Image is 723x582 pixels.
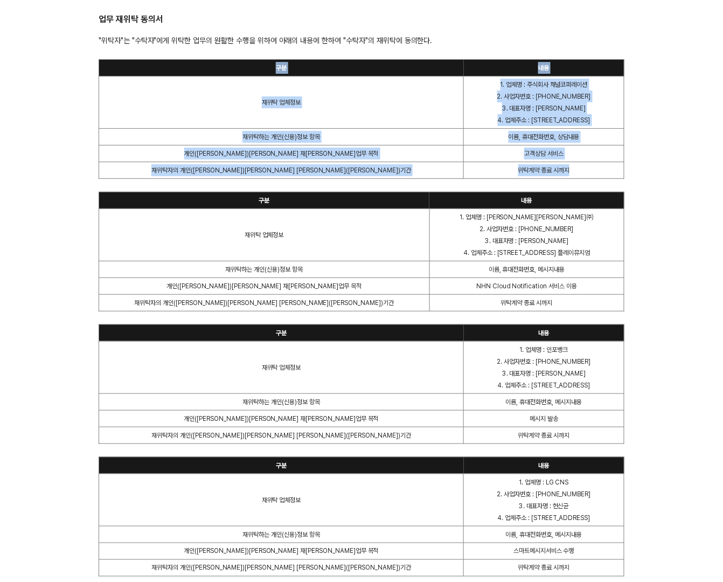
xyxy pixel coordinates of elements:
td: 이름, 휴대전화번호, 메시지내용 [464,393,624,410]
p: 1. 업체명 : 주식회사 채널코퍼레이션 [468,79,620,91]
td: 재위탁 업체정보 [99,474,464,526]
p: 1. 업체명 : 인포뱅크 [468,344,620,356]
p: 1. 업체명 : LG CNS [468,476,620,488]
p: 1. 업체명 : [PERSON_NAME][PERSON_NAME]㈜ [434,211,620,223]
p: 3. 대표자명 : 헌신균 [468,500,620,512]
p: 4. 업체주소 : [STREET_ADDRESS] 플레이뮤지엄 [434,247,620,259]
th: 내용 [429,192,624,209]
p: 3. 대표자명 : [PERSON_NAME] [468,368,620,379]
td: 스마트메시지서비스 수행 [464,543,624,559]
th: 구분 [99,324,464,341]
th: 내용 [464,59,624,76]
td: 개인([PERSON_NAME])[PERSON_NAME] 재[PERSON_NAME]업무 목적 [99,145,464,162]
th: 구분 [99,192,430,209]
td: 재위탁하는 개인(신용)정보 항목 [99,526,464,543]
p: 2. 사업자번호 : [PHONE_NUMBER] [468,91,620,102]
td: 재위탁하는 개인(신용)정보 항목 [99,128,464,145]
p: 4. 업체주소 : [STREET_ADDRESS] [468,114,620,126]
td: NHN Cloud Notification 서비스 이용 [429,278,624,294]
td: 재위탁 업체정보 [99,341,464,393]
p: 2. 사업자번호 : [PHONE_NUMBER] [468,488,620,500]
td: 개인([PERSON_NAME])[PERSON_NAME] 재[PERSON_NAME]업무 목적 [99,410,464,427]
td: 고객상담 서비스 [464,145,624,162]
td: 재위탁자의 개인([PERSON_NAME])[PERSON_NAME] [PERSON_NAME]([PERSON_NAME])기간 [99,427,464,444]
p: 3. 대표자명 : [PERSON_NAME] [434,235,620,247]
th: 구분 [99,457,464,474]
p: 2. 사업자번호 : [PHONE_NUMBER] [434,223,620,235]
td: 위탁계약 종료 시까지 [464,559,624,576]
td: 위탁계약 종료 시까지 [429,294,624,311]
td: 이름, 휴대전화번호, 메시지내용 [464,526,624,543]
th: 내용 [464,457,624,474]
td: 재위탁자의 개인([PERSON_NAME])[PERSON_NAME] [PERSON_NAME]([PERSON_NAME])기간 [99,162,464,178]
td: 재위탁자의 개인([PERSON_NAME])[PERSON_NAME] [PERSON_NAME]([PERSON_NAME])기간 [99,294,430,311]
td: 개인([PERSON_NAME])[PERSON_NAME] 재[PERSON_NAME]업무 목적 [99,278,430,294]
p: 4. 업체주소 : [STREET_ADDRESS] [468,379,620,391]
td: 개인([PERSON_NAME])[PERSON_NAME] 재[PERSON_NAME]업무 목적 [99,543,464,559]
p: 3. 대표자명 : [PERSON_NAME] [468,102,620,114]
td: 이름, 휴대전화번호, 상담내용 [464,128,624,145]
td: 위탁계약 종료 시까지 [464,162,624,178]
p: 2. 사업자번호 : [PHONE_NUMBER] [468,356,620,368]
td: 위탁계약 종료 시까지 [464,427,624,444]
td: 메시지 발송 [464,410,624,427]
td: 재위탁 업체정보 [99,209,430,261]
h2: 업무 재위탁 동의서 [99,13,624,26]
td: 재위탁자의 개인([PERSON_NAME])[PERSON_NAME] [PERSON_NAME]([PERSON_NAME])기간 [99,559,464,576]
td: 이름, 휴대전화번호, 메시지내용 [429,261,624,278]
td: 재위탁 업체정보 [99,76,464,128]
td: 재위탁하는 개인(신용)정보 항목 [99,261,430,278]
p: 4. 업체주소 : [STREET_ADDRESS] [468,512,620,524]
div: "위탁자"는 "수탁자"에게 위탁한 업무의 원활한 수행을 위하여 아래의 내용에 한하여 "수탁자"의 재위탁에 동의한다. [99,34,624,46]
th: 구분 [99,59,464,76]
td: 재위탁하는 개인(신용)정보 항목 [99,393,464,410]
th: 내용 [464,324,624,341]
